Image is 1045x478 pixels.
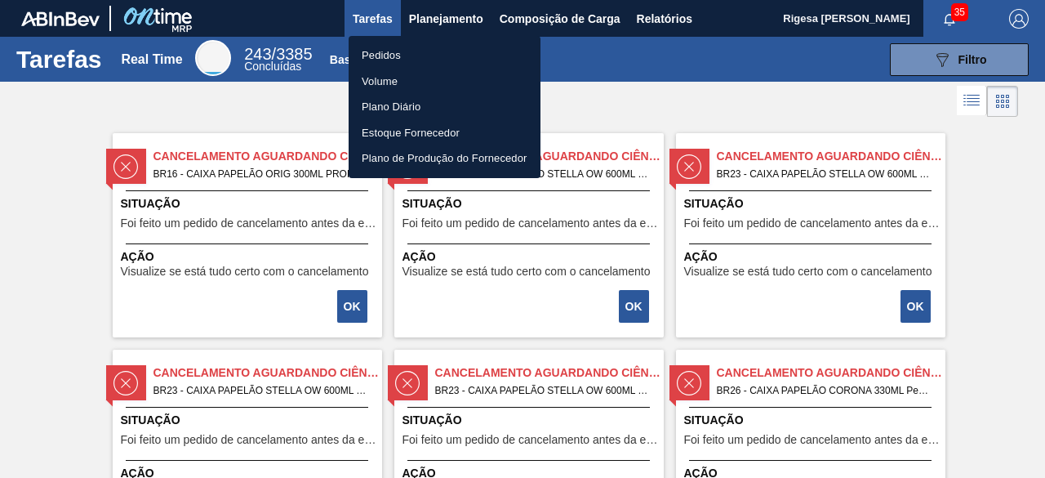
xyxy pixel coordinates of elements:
[349,145,540,172] a: Plano de Produção do Fornecedor
[349,69,540,95] a: Volume
[349,42,540,69] a: Pedidos
[349,120,540,146] a: Estoque Fornecedor
[349,94,540,120] a: Plano Diário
